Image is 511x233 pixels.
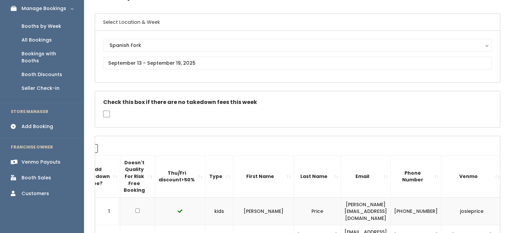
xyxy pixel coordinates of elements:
div: Venmo Payouts [22,159,60,166]
td: Price [294,197,341,225]
div: Booths by Week [22,23,61,30]
th: Doesn't Quality For Risk Free Booking : activate to sort column ascending [120,156,155,197]
td: josieprice [441,197,502,225]
div: Booth Sales [22,174,51,181]
div: All Bookings [22,37,52,44]
div: Booth Discounts [22,71,62,78]
div: Bookings with Booths [22,50,73,64]
div: Seller Check-in [22,85,59,92]
h5: Check this box if there are no takedown fees this week [103,99,492,105]
th: Phone Number: activate to sort column ascending [391,156,441,197]
th: Email: activate to sort column ascending [341,156,391,197]
td: [PERSON_NAME][EMAIL_ADDRESS][DOMAIN_NAME] [341,197,391,225]
th: First Name: activate to sort column ascending [233,156,294,197]
div: Manage Bookings [22,5,66,12]
th: Type: activate to sort column ascending [205,156,233,197]
td: [PHONE_NUMBER] [391,197,441,225]
div: Spanish Fork [110,42,485,49]
th: Thu/Fri discount&gt;50%: activate to sort column ascending [155,156,205,197]
button: Spanish Fork [103,39,492,52]
th: Add Takedown Fee?: activate to sort column ascending [79,156,120,197]
div: Customers [22,190,49,197]
h6: Select Location & Week [95,14,500,31]
div: Add Booking [22,123,53,130]
td: 1 [95,197,119,225]
th: Last Name: activate to sort column ascending [294,156,341,197]
td: kids [205,197,233,225]
td: [PERSON_NAME] [233,197,294,225]
th: Venmo: activate to sort column ascending [441,156,502,197]
input: September 13 - September 19, 2025 [103,57,492,69]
